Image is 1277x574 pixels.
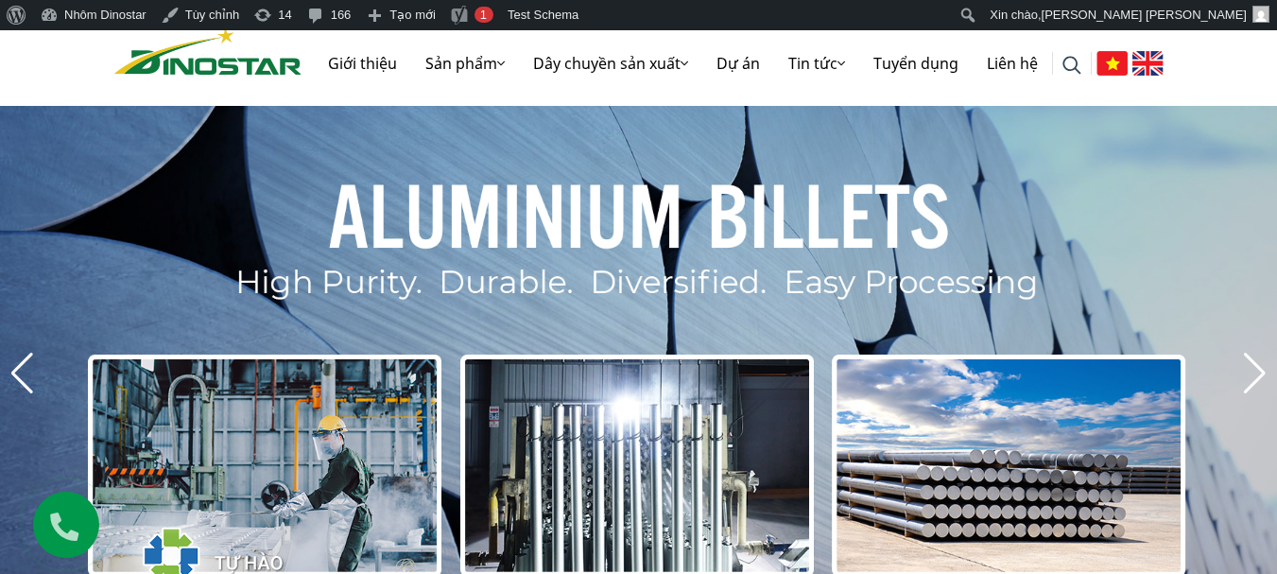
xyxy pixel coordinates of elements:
div: Next slide [1242,353,1268,394]
a: Dự án [702,33,774,94]
img: Tiếng Việt [1096,51,1128,76]
a: Giới thiệu [314,33,411,94]
span: [PERSON_NAME] [PERSON_NAME] [1042,8,1247,22]
a: Sản phẩm [411,33,519,94]
span: 1 [480,8,487,22]
img: Nhôm Dinostar [114,27,302,75]
img: English [1132,51,1164,76]
a: Dây chuyền sản xuất [519,33,702,94]
a: Liên hệ [973,33,1052,94]
a: Tin tức [774,33,859,94]
div: Previous slide [9,353,35,394]
img: search [1062,56,1081,75]
a: Nhôm Dinostar [114,24,302,74]
a: Tuyển dụng [859,33,973,94]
